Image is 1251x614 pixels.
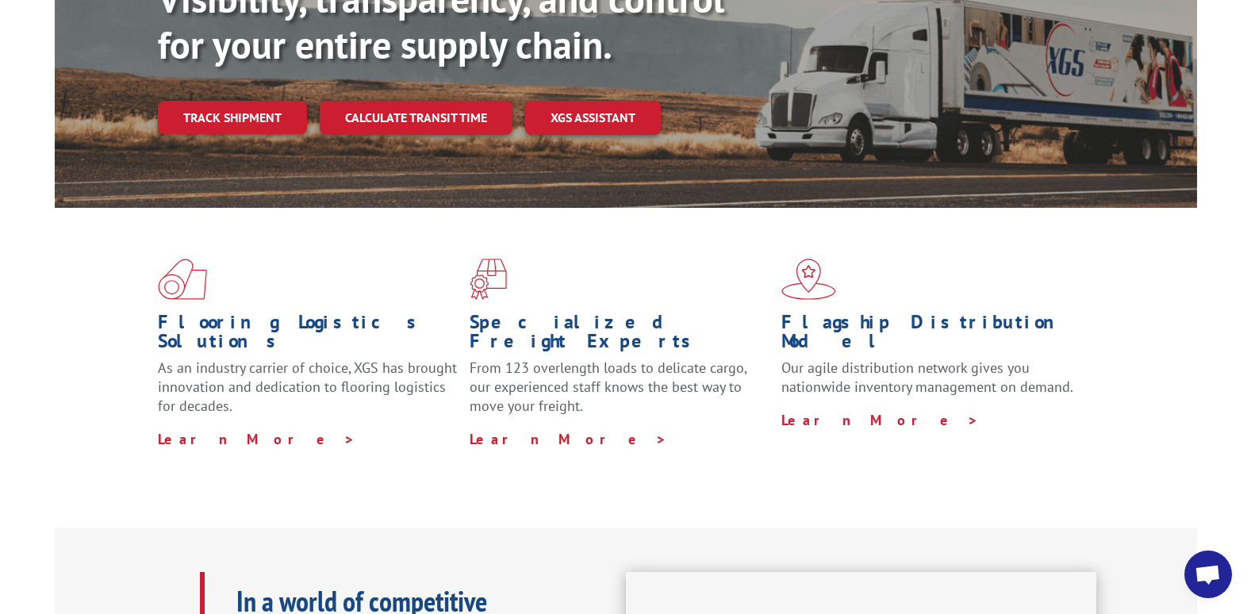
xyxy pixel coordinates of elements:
a: Learn More > [781,411,979,429]
a: Open chat [1184,551,1232,598]
img: xgs-icon-total-supply-chain-intelligence-red [158,259,207,300]
h1: Flooring Logistics Solutions [158,313,458,359]
h1: Flagship Distribution Model [781,313,1081,359]
span: As an industry carrier of choice, XGS has brought innovation and dedication to flooring logistics... [158,359,457,415]
a: Learn More > [470,430,667,448]
img: xgs-icon-flagship-distribution-model-red [781,259,836,300]
span: Our agile distribution network gives you nationwide inventory management on demand. [781,359,1073,396]
a: Calculate transit time [320,101,512,135]
a: Learn More > [158,430,355,448]
p: From 123 overlength loads to delicate cargo, our experienced staff knows the best way to move you... [470,359,769,429]
a: Track shipment [158,101,307,134]
a: XGS ASSISTANT [525,101,661,135]
img: xgs-icon-focused-on-flooring-red [470,259,507,300]
h1: Specialized Freight Experts [470,313,769,359]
